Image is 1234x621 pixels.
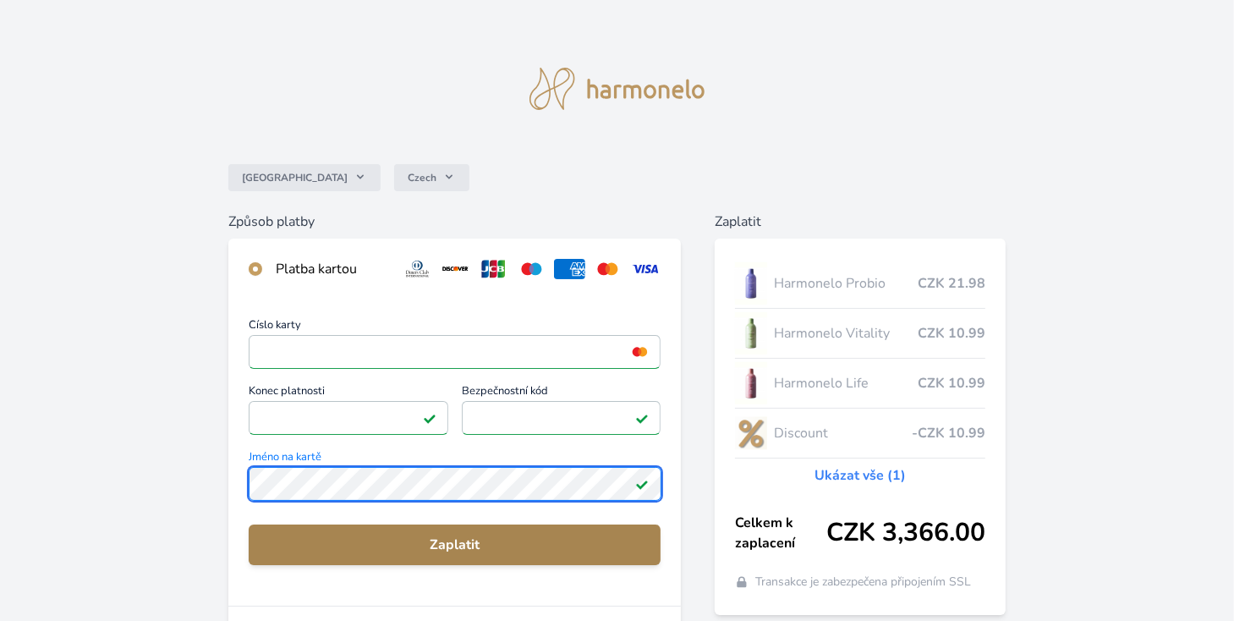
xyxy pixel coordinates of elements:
[249,525,661,565] button: Zaplatit
[478,259,509,279] img: jcb.svg
[529,68,705,110] img: logo.svg
[774,373,918,393] span: Harmonelo Life
[774,423,912,443] span: Discount
[408,171,436,184] span: Czech
[242,171,348,184] span: [GEOGRAPHIC_DATA]
[918,323,985,343] span: CZK 10.99
[276,259,388,279] div: Platba kartou
[394,164,469,191] button: Czech
[440,259,471,279] img: discover.svg
[249,386,448,401] span: Konec platnosti
[256,340,654,364] iframe: Iframe pro číslo karty
[228,212,682,232] h6: Způsob platby
[635,477,649,491] img: Platné pole
[774,273,918,294] span: Harmonelo Probio
[628,344,651,360] img: mc
[774,323,918,343] span: Harmonelo Vitality
[228,164,381,191] button: [GEOGRAPHIC_DATA]
[735,513,826,553] span: Celkem k zaplacení
[912,423,985,443] span: -CZK 10.99
[462,386,661,401] span: Bezpečnostní kód
[402,259,433,279] img: diners.svg
[256,406,441,430] iframe: Iframe pro datum vypršení platnosti
[592,259,623,279] img: mc.svg
[735,312,767,354] img: CLEAN_VITALITY_se_stinem_x-lo.jpg
[554,259,585,279] img: amex.svg
[249,320,661,335] span: Číslo karty
[826,518,985,548] span: CZK 3,366.00
[735,362,767,404] img: CLEAN_LIFE_se_stinem_x-lo.jpg
[635,411,649,425] img: Platné pole
[755,574,971,591] span: Transakce je zabezpečena připojením SSL
[516,259,547,279] img: maestro.svg
[735,262,767,305] img: CLEAN_PROBIO_se_stinem_x-lo.jpg
[423,411,436,425] img: Platné pole
[918,373,985,393] span: CZK 10.99
[469,406,654,430] iframe: Iframe pro bezpečnostní kód
[630,259,661,279] img: visa.svg
[262,535,648,555] span: Zaplatit
[715,212,1006,232] h6: Zaplatit
[918,273,985,294] span: CZK 21.98
[814,465,906,486] a: Ukázat vše (1)
[249,452,661,467] span: Jméno na kartě
[249,467,661,501] input: Jméno na kartěPlatné pole
[735,412,767,454] img: discount-lo.png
